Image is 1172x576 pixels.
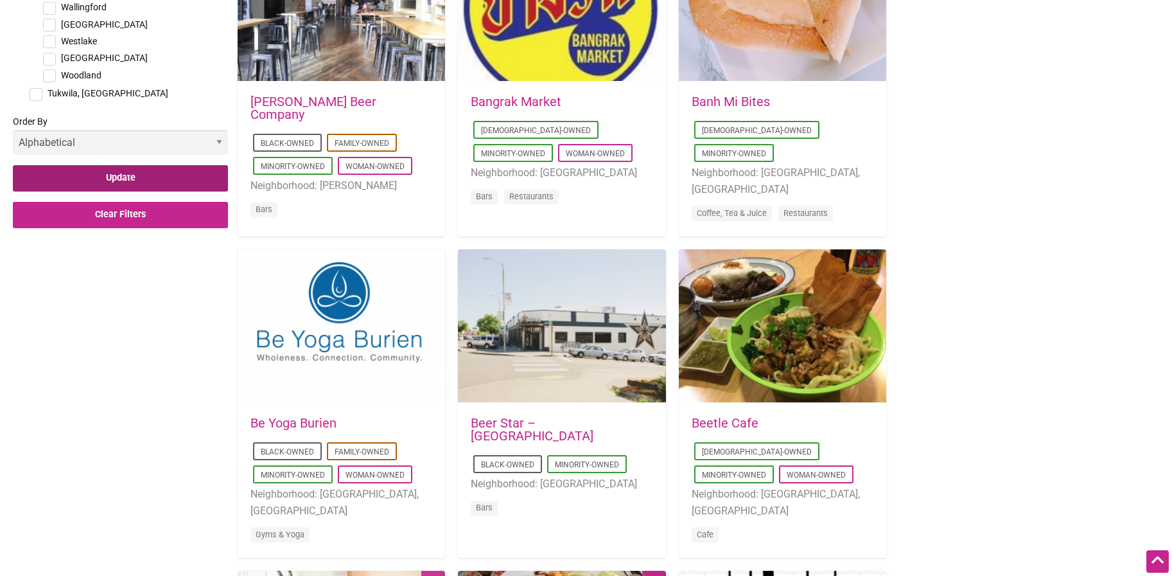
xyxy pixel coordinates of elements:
a: Gyms & Yoga [256,530,304,539]
span: Wallingford [61,2,107,12]
a: Cafe [697,530,713,539]
li: Neighborhood: [GEOGRAPHIC_DATA], [GEOGRAPHIC_DATA] [692,165,873,197]
a: Minority-Owned [261,471,325,480]
div: Scroll Back to Top [1146,550,1169,573]
a: Woman-Owned [345,471,405,480]
input: Update [13,165,228,192]
a: Family-Owned [335,447,389,456]
a: Bangrak Market [471,94,561,109]
a: Bars [476,192,493,201]
span: Westlake [61,36,97,46]
a: Coffee, Tea & Juice [697,208,767,218]
a: Family-Owned [335,139,389,148]
label: Order By [13,114,228,165]
a: Black-Owned [481,460,534,469]
span: Tukwila, [GEOGRAPHIC_DATA] [48,88,168,98]
a: Minority-Owned [555,460,619,469]
a: Minority-Owned [702,149,766,158]
a: Woman-Owned [345,162,405,171]
a: Woman-Owned [787,471,846,480]
li: Neighborhood: [GEOGRAPHIC_DATA], [GEOGRAPHIC_DATA] [692,486,873,519]
span: [GEOGRAPHIC_DATA] [61,19,148,30]
a: Banh Mi Bites [692,94,770,109]
a: Woman-Owned [566,149,625,158]
li: Neighborhood: [GEOGRAPHIC_DATA] [471,165,652,181]
a: Minority-Owned [261,162,325,171]
li: Neighborhood: [PERSON_NAME] [250,177,432,194]
a: Black-Owned [261,447,314,456]
a: Minority-Owned [481,149,545,158]
a: Beer Star – [GEOGRAPHIC_DATA] [471,415,593,444]
a: Minority-Owned [702,471,766,480]
span: Woodland [61,70,101,80]
a: Restaurants [783,208,828,218]
a: Bars [476,503,493,512]
select: Order By [13,130,228,155]
a: [PERSON_NAME] Beer Company [250,94,376,122]
span: [GEOGRAPHIC_DATA] [61,53,148,63]
input: Clear Filters [13,202,228,228]
a: Black-Owned [261,139,314,148]
a: Bars [256,204,272,214]
a: Restaurants [509,192,554,201]
li: Neighborhood: [GEOGRAPHIC_DATA], [GEOGRAPHIC_DATA] [250,486,432,519]
li: Neighborhood: [GEOGRAPHIC_DATA] [471,476,652,492]
a: [DEMOGRAPHIC_DATA]-Owned [702,126,812,135]
a: [DEMOGRAPHIC_DATA]-Owned [481,126,591,135]
a: Beetle Cafe [692,415,758,431]
a: [DEMOGRAPHIC_DATA]-Owned [702,447,812,456]
a: Be Yoga Burien [250,415,337,431]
